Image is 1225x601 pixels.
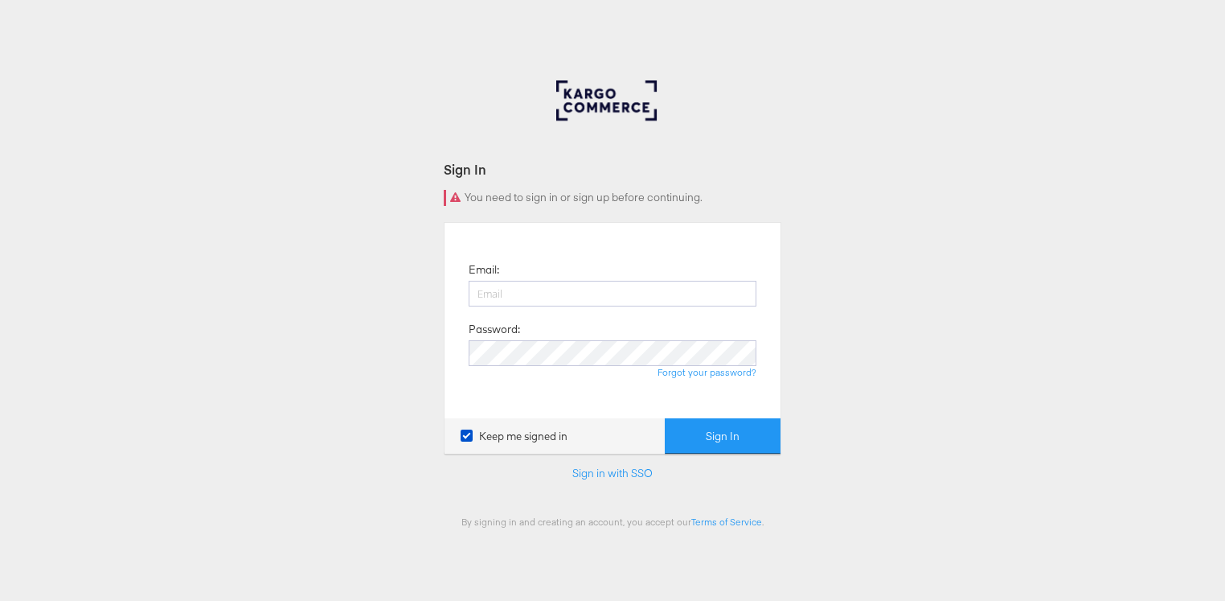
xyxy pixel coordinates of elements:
a: Forgot your password? [658,366,756,378]
button: Sign In [665,418,780,455]
div: Sign In [444,160,781,179]
label: Keep me signed in [461,429,567,444]
a: Sign in with SSO [572,466,653,480]
input: Email [469,281,756,307]
div: By signing in and creating an account, you accept our . [444,516,781,528]
a: Terms of Service [691,516,762,528]
label: Password: [469,322,520,337]
div: You need to sign in or sign up before continuing. [444,190,781,206]
label: Email: [469,262,499,278]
